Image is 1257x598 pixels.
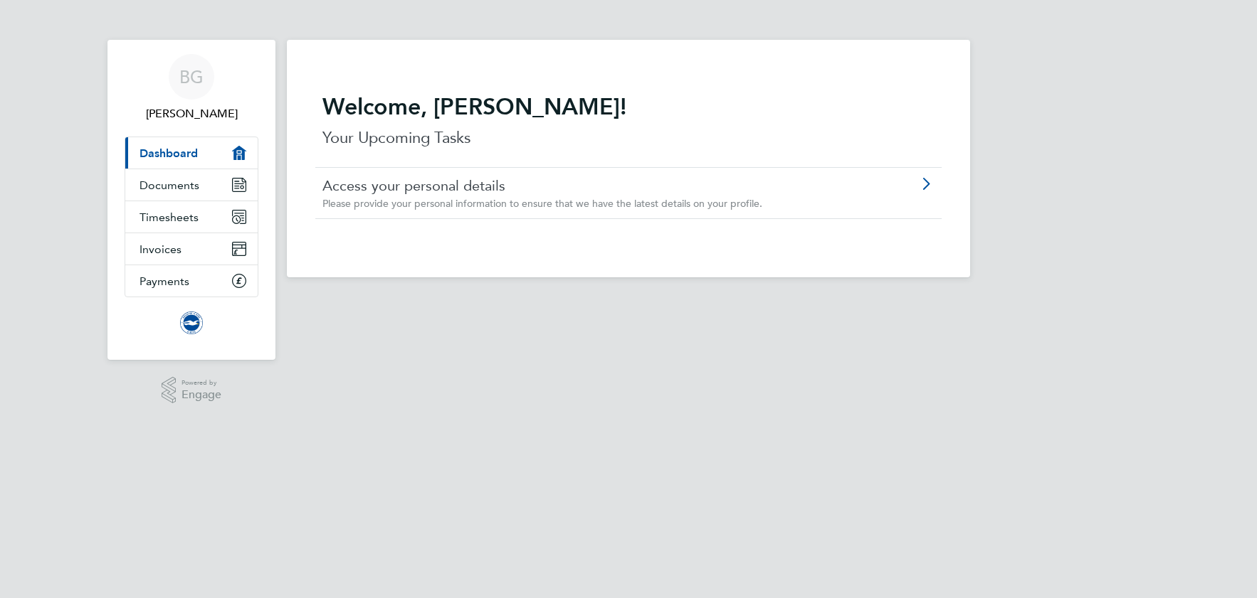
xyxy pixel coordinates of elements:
[182,377,221,389] span: Powered by
[125,201,258,233] a: Timesheets
[125,105,258,122] span: Brian Gillingham
[162,377,222,404] a: Powered byEngage
[140,274,189,288] span: Payments
[322,127,935,149] p: Your Upcoming Tasks
[180,311,203,334] img: brightonandhovealbion-logo-retina.png
[322,176,854,195] a: Access your personal details
[140,146,198,160] span: Dashboard
[140,178,199,192] span: Documents
[125,169,258,201] a: Documents
[107,40,275,360] nav: Main navigation
[125,233,258,265] a: Invoices
[179,68,204,86] span: BG
[322,197,762,210] span: Please provide your personal information to ensure that we have the latest details on your profile.
[125,265,258,297] a: Payments
[182,389,221,401] span: Engage
[322,92,935,121] h2: Welcome, [PERSON_NAME]!
[140,210,199,224] span: Timesheets
[125,54,258,122] a: BG[PERSON_NAME]
[140,242,182,256] span: Invoices
[125,311,258,334] a: Go to home page
[125,137,258,169] a: Dashboard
